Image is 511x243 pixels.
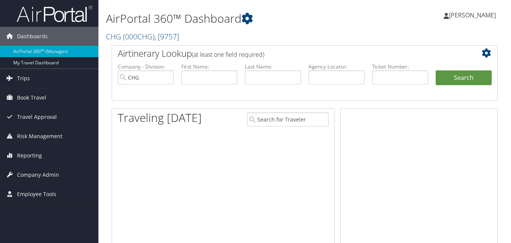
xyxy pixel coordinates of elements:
[17,5,92,23] img: airportal-logo.png
[444,4,503,26] a: [PERSON_NAME]
[17,88,46,107] span: Book Travel
[17,127,62,146] span: Risk Management
[17,146,42,165] span: Reporting
[372,63,428,70] label: Ticket Number:
[118,63,174,70] label: Company - Division:
[106,11,371,26] h1: AirPortal 360™ Dashboard
[245,63,301,70] label: Last Name:
[247,112,328,126] input: Search for Traveler
[106,31,179,42] a: CHG
[17,27,48,46] span: Dashboards
[181,63,237,70] label: First Name:
[17,165,59,184] span: Company Admin
[17,185,56,204] span: Employee Tools
[308,63,365,70] label: Agency Locator:
[192,50,264,59] span: (at least one field required)
[154,31,179,42] span: , [ 9757 ]
[436,70,492,86] button: Search
[118,110,202,126] h1: Traveling [DATE]
[17,107,57,126] span: Travel Approval
[17,69,30,88] span: Trips
[118,47,460,60] h2: Airtinerary Lookup
[123,31,154,42] span: ( 000CHG )
[449,11,496,19] span: [PERSON_NAME]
